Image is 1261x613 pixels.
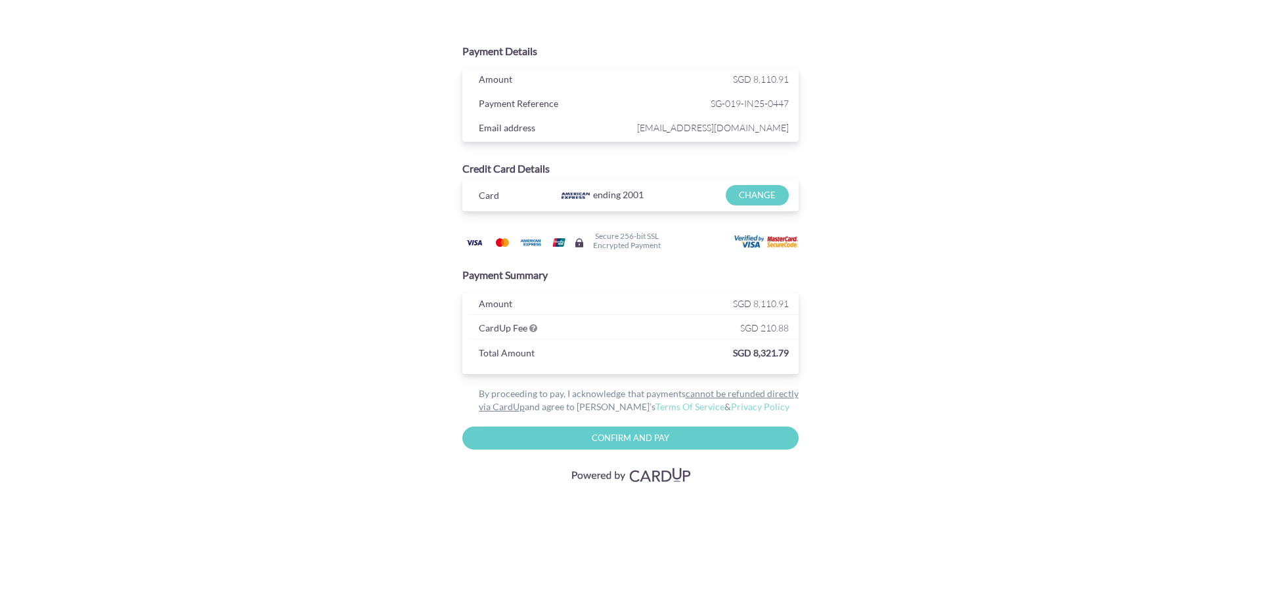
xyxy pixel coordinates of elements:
div: Email address [469,119,634,139]
div: By proceeding to pay, I acknowledge that payments and agree to [PERSON_NAME]’s & [462,387,799,413]
img: Visa [461,234,487,251]
img: Visa, Mastercard [565,463,696,487]
img: Secure lock [574,238,585,248]
div: Payment Reference [469,95,634,115]
a: Terms Of Service [655,401,724,412]
span: 2001 [623,189,644,200]
span: SGD 8,110.91 [733,74,789,85]
img: Union Pay [546,234,572,251]
span: ending [593,185,621,205]
div: Payment Details [462,44,799,59]
a: Privacy Policy [731,401,789,412]
span: SG-019-IN25-0447 [634,95,789,112]
img: American Express [518,234,544,251]
div: Card [469,187,551,207]
h6: Secure 256-bit SSL Encrypted Payment [593,232,661,249]
div: Amount [469,71,634,91]
span: [EMAIL_ADDRESS][DOMAIN_NAME] [634,119,789,136]
div: Payment Summary [462,268,799,283]
div: Amount [469,295,634,315]
div: Total Amount [469,345,579,364]
div: SGD 210.88 [634,320,799,339]
img: Mastercard [489,234,516,251]
input: CHANGE [726,185,788,205]
div: CardUp Fee [469,320,634,339]
img: User card [734,235,800,249]
div: Credit Card Details [462,161,799,177]
div: SGD 8,321.79 [579,345,798,364]
input: Confirm and Pay [462,427,799,450]
span: SGD 8,110.91 [733,298,789,309]
u: cannot be refunded directly via CardUp [479,388,799,412]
